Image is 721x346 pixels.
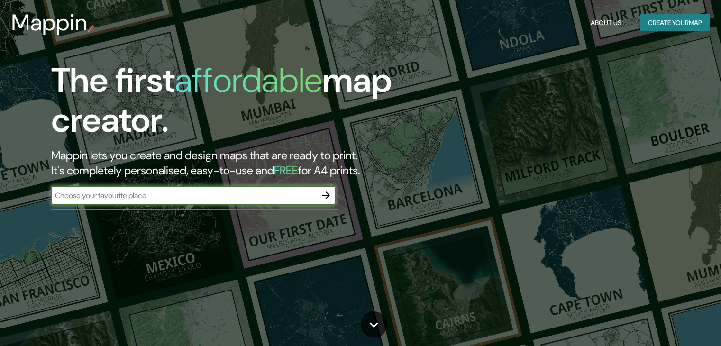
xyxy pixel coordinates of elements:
h1: affordable [175,58,322,102]
input: Choose your favourite place [51,190,317,201]
button: Create yourmap [640,14,710,32]
h2: Mappin lets you create and design maps that are ready to print. It's completely personalised, eas... [51,148,412,178]
h3: Mappin [11,9,88,36]
h5: FREE [274,163,298,178]
img: mappin-pin [88,25,95,32]
h1: The first map creator. [51,61,412,148]
button: About Us [587,14,625,32]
